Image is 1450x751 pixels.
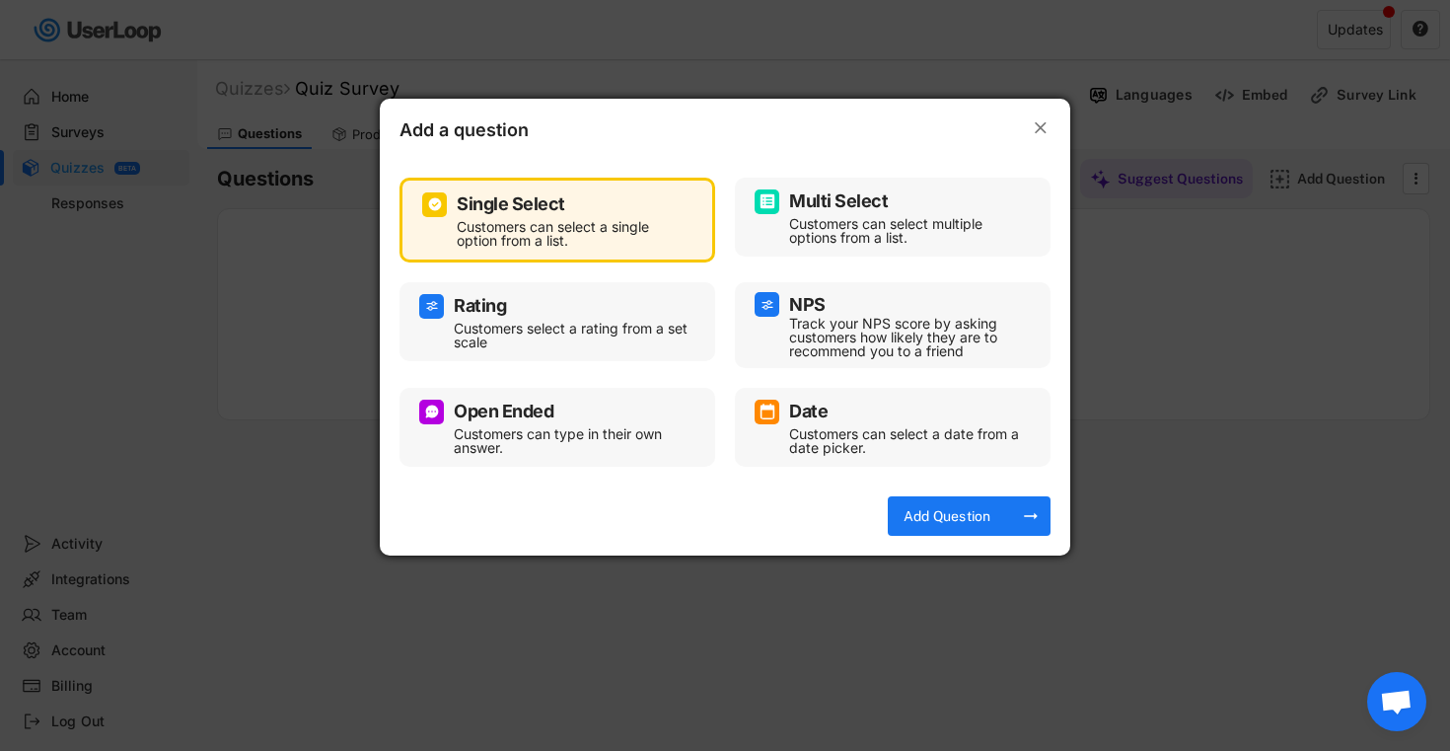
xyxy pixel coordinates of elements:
[789,427,1026,455] div: Customers can select a date from a date picker.
[1021,506,1041,526] button: arrow_right_alt
[789,403,828,420] div: Date
[424,404,440,419] img: ConversationMinor.svg
[399,118,597,148] div: Add a question
[760,297,775,313] img: AdjustIcon.svg
[1367,672,1426,731] div: Open chat
[454,403,553,420] div: Open Ended
[898,507,996,525] div: Add Question
[454,427,690,455] div: Customers can type in their own answer.
[457,220,688,248] div: Customers can select a single option from a list.
[789,296,826,314] div: NPS
[789,317,1026,358] div: Track your NPS score by asking customers how likely they are to recommend you to a friend
[454,322,690,349] div: Customers select a rating from a set scale
[427,196,443,212] img: CircleTickMinorWhite.svg
[424,298,440,314] img: AdjustIcon.svg
[1035,117,1047,138] text: 
[454,297,506,315] div: Rating
[789,217,1026,245] div: Customers can select multiple options from a list.
[457,195,565,213] div: Single Select
[760,193,775,209] img: ListMajor.svg
[789,192,888,210] div: Multi Select
[760,404,775,419] img: CalendarMajor.svg
[1031,118,1051,138] button: 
